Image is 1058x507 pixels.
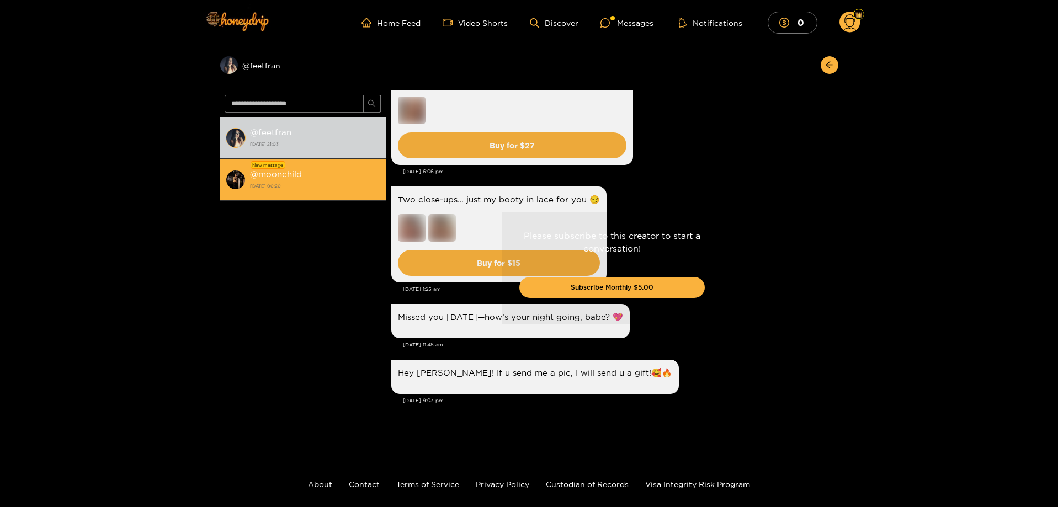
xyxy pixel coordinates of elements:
a: Visa Integrity Risk Program [645,480,750,488]
span: home [361,18,377,28]
img: conversation [226,128,246,148]
div: Messages [600,17,653,29]
span: video-camera [443,18,458,28]
a: Video Shorts [443,18,508,28]
a: Custodian of Records [546,480,629,488]
button: Notifications [676,17,746,28]
div: @feetfran [220,56,386,74]
strong: @ moonchild [250,169,302,179]
a: Discover [530,18,578,28]
span: search [368,99,376,109]
button: 0 [768,12,817,33]
strong: [DATE] 00:20 [250,181,380,191]
div: New message [251,161,285,169]
strong: [DATE] 21:03 [250,139,380,149]
button: search [363,95,381,113]
span: dollar [779,18,795,28]
img: conversation [226,170,246,190]
a: Privacy Policy [476,480,529,488]
a: Home Feed [361,18,421,28]
mark: 0 [796,17,806,28]
p: Please subscribe to this creator to start a conversation! [519,230,705,255]
button: Subscribe Monthly $5.00 [519,277,705,298]
button: arrow-left [821,56,838,74]
a: Contact [349,480,380,488]
a: About [308,480,332,488]
strong: @ feetfran [250,127,291,137]
span: arrow-left [825,61,833,70]
a: Terms of Service [396,480,459,488]
img: Fan Level [855,12,862,18]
